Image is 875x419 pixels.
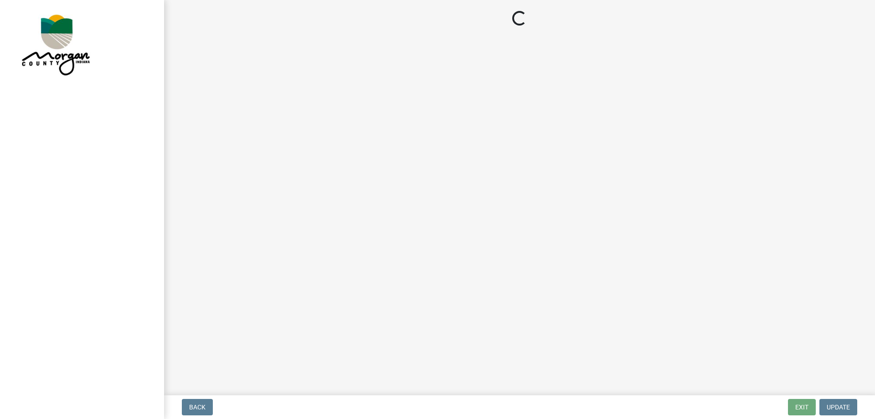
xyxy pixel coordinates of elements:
button: Exit [788,399,816,415]
span: Back [189,403,206,411]
button: Update [819,399,857,415]
button: Back [182,399,213,415]
span: Update [827,403,850,411]
img: Morgan County, Indiana [18,10,92,78]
